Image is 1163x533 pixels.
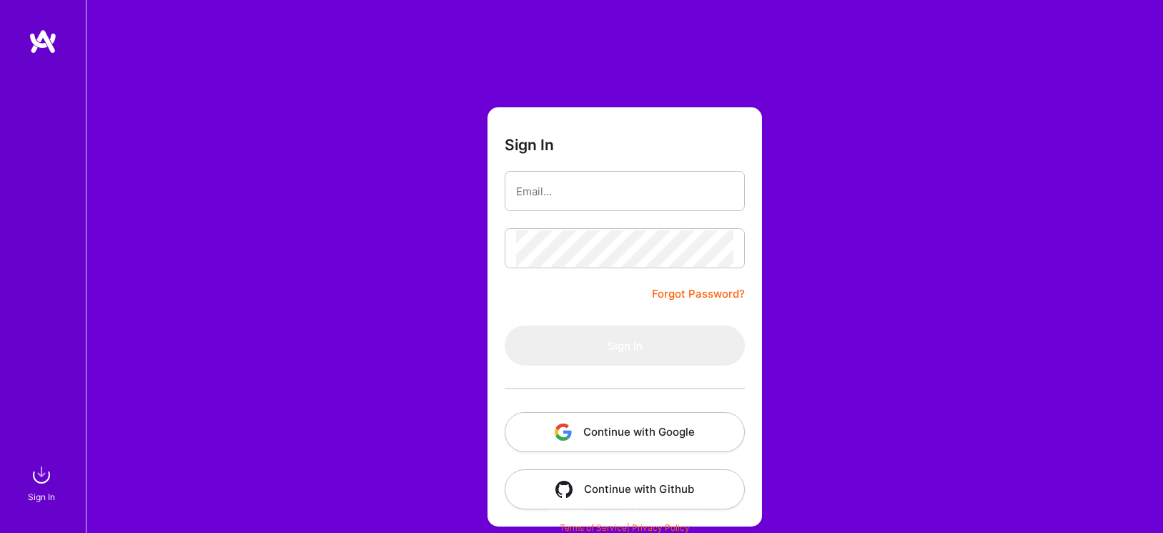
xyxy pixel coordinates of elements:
a: Privacy Policy [632,522,690,533]
input: Email... [516,173,733,210]
div: © 2025 ATeams Inc., All rights reserved. [86,494,1163,530]
a: sign inSign In [30,461,56,504]
img: sign in [27,461,56,489]
img: icon [555,481,573,498]
img: icon [555,424,572,441]
img: logo [29,29,57,54]
button: Continue with Google [505,412,745,452]
a: Forgot Password? [652,285,745,303]
button: Continue with Github [505,469,745,509]
button: Sign In [505,326,745,366]
div: Sign In [28,489,55,504]
a: Terms of Service [560,522,627,533]
span: | [560,522,690,533]
h3: Sign In [505,136,554,154]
